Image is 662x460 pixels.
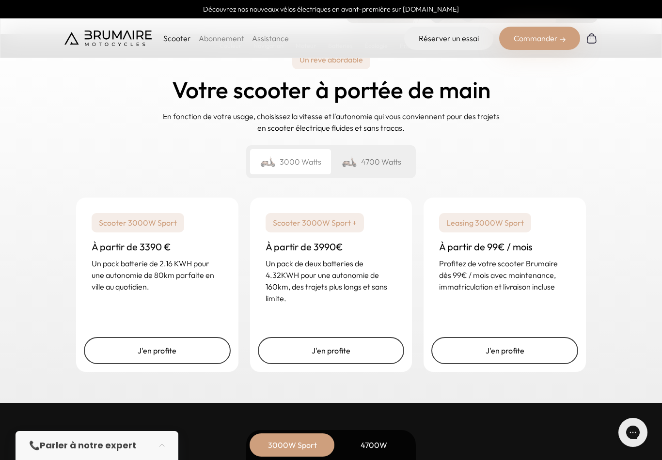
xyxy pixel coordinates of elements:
p: Scooter 3000W Sport [92,213,184,232]
a: Abonnement [199,33,244,43]
img: Brumaire Motocycles [64,31,152,46]
h3: À partir de 3390 € [92,240,223,254]
div: 4700W [335,433,412,457]
p: Un pack de deux batteries de 4.32KWH pour une autonomie de 160km, des trajets plus longs et sans ... [266,258,397,304]
h3: À partir de 3990€ [266,240,397,254]
a: J'en profite [84,337,231,364]
p: En fonction de votre usage, choisissez la vitesse et l'autonomie qui vous conviennent pour des tr... [161,110,501,134]
div: Commander [499,27,580,50]
div: 4700 Watts [331,149,412,174]
p: Scooter [163,32,191,44]
iframe: Gorgias live chat messenger [614,414,652,450]
p: Leasing 3000W Sport [439,213,531,232]
p: Scooter 3000W Sport + [266,213,364,232]
h3: À partir de 99€ / mois [439,240,570,254]
a: J'en profite [258,337,405,364]
a: Réserver un essai [404,27,493,50]
img: right-arrow-2.png [560,37,566,43]
img: Panier [586,32,598,44]
p: Profitez de votre scooter Brumaire dès 99€ / mois avec maintenance, immatriculation et livraison ... [439,258,570,292]
a: Assistance [252,33,289,43]
p: Un rêve abordable [292,50,370,69]
div: 3000 Watts [250,149,331,174]
h2: Votre scooter à portée de main [172,77,490,103]
p: Un pack batterie de 2.16 KWH pour une autonomie de 80km parfaite en ville au quotidien. [92,258,223,292]
div: 3000W Sport [253,433,331,457]
a: J'en profite [431,337,578,364]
